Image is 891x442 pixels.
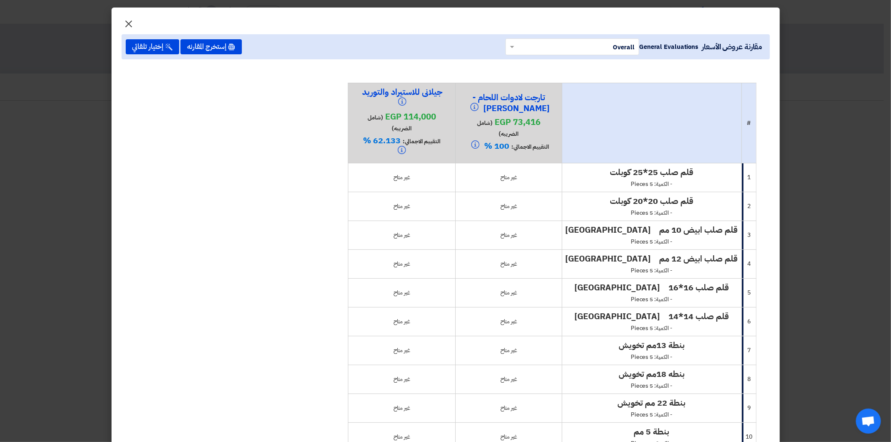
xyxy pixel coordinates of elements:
[459,346,558,355] div: غير متاح
[352,259,452,268] div: غير متاح
[631,410,673,419] span: - الكمية: 5 Pieces
[180,39,242,54] button: إستخرج المقارنه
[117,13,141,30] button: Close
[741,336,756,365] td: 7
[352,231,452,239] div: غير متاح
[385,110,436,123] span: egp 114,000
[741,307,756,336] td: 6
[566,311,738,322] h4: قلم صلب 14*14 [GEOGRAPHIC_DATA]
[566,196,738,206] h4: قلم صلب 20*20 كوبلت
[352,432,452,441] div: غير متاح
[741,163,756,192] td: 1
[566,167,738,178] h4: قلم صلب 25*25 كوبلت
[566,426,738,437] h4: بنطة 5 مم
[631,324,673,333] span: - الكمية: 5 Pieces
[741,394,756,422] td: 9
[511,142,549,151] span: التقييم الاجمالي:
[566,340,738,351] h4: بنطة 13مم تخويش
[459,375,558,384] div: غير متاح
[363,134,401,147] span: 62.133 %
[741,365,756,394] td: 8
[566,282,738,293] h4: قلم صلب 16*16 [GEOGRAPHIC_DATA]
[126,39,179,54] button: إختيار تلقائي
[352,173,452,182] div: غير متاح
[566,253,738,264] h4: قلم صلب ابيض 12 مم [GEOGRAPHIC_DATA]
[352,404,452,412] div: غير متاح
[368,113,412,133] span: (شامل الضريبه)
[566,368,738,379] h4: بنطه 18مم تخويش
[124,11,134,36] span: ×
[702,41,762,52] span: مقارنة عروض الأسعار
[459,404,558,412] div: غير متاح
[631,295,673,304] span: - الكمية: 5 Pieces
[352,346,452,355] div: غير متاح
[352,317,452,326] div: غير متاح
[566,397,738,408] h4: بنطة 22 مم تخويش
[631,180,673,188] span: - الكمية: 5 Pieces
[631,266,673,275] span: - الكمية: 5 Pieces
[459,231,558,239] div: غير متاح
[639,42,698,51] span: General Evaluations
[741,249,756,278] td: 4
[403,137,441,146] span: التقييم الاجمالي:
[459,259,558,268] div: غير متاح
[631,237,673,246] span: - الكمية: 5 Pieces
[352,288,452,297] div: غير متاح
[459,317,558,326] div: غير متاح
[631,353,673,361] span: - الكمية: 5 Pieces
[459,288,558,297] div: غير متاح
[631,381,673,390] span: - الكمية: 5 Pieces
[495,116,541,128] span: egp 73,416
[467,92,551,114] h4: تارجت لادوات اللحام - [PERSON_NAME]
[566,224,738,235] h4: قلم صلب ابيض 10 مم [GEOGRAPHIC_DATA]
[631,208,673,217] span: - الكمية: 5 Pieces
[352,375,452,384] div: غير متاح
[459,432,558,441] div: غير متاح
[459,173,558,182] div: غير متاح
[741,192,756,221] td: 2
[741,221,756,249] td: 3
[477,119,519,138] span: (شامل الضريبه)
[741,83,756,163] th: #
[741,278,756,307] td: 5
[484,140,509,152] span: 100 %
[360,86,444,109] h4: جيلانى للاستيراد والتوريد
[856,409,881,434] div: Open chat
[459,202,558,211] div: غير متاح
[352,202,452,211] div: غير متاح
